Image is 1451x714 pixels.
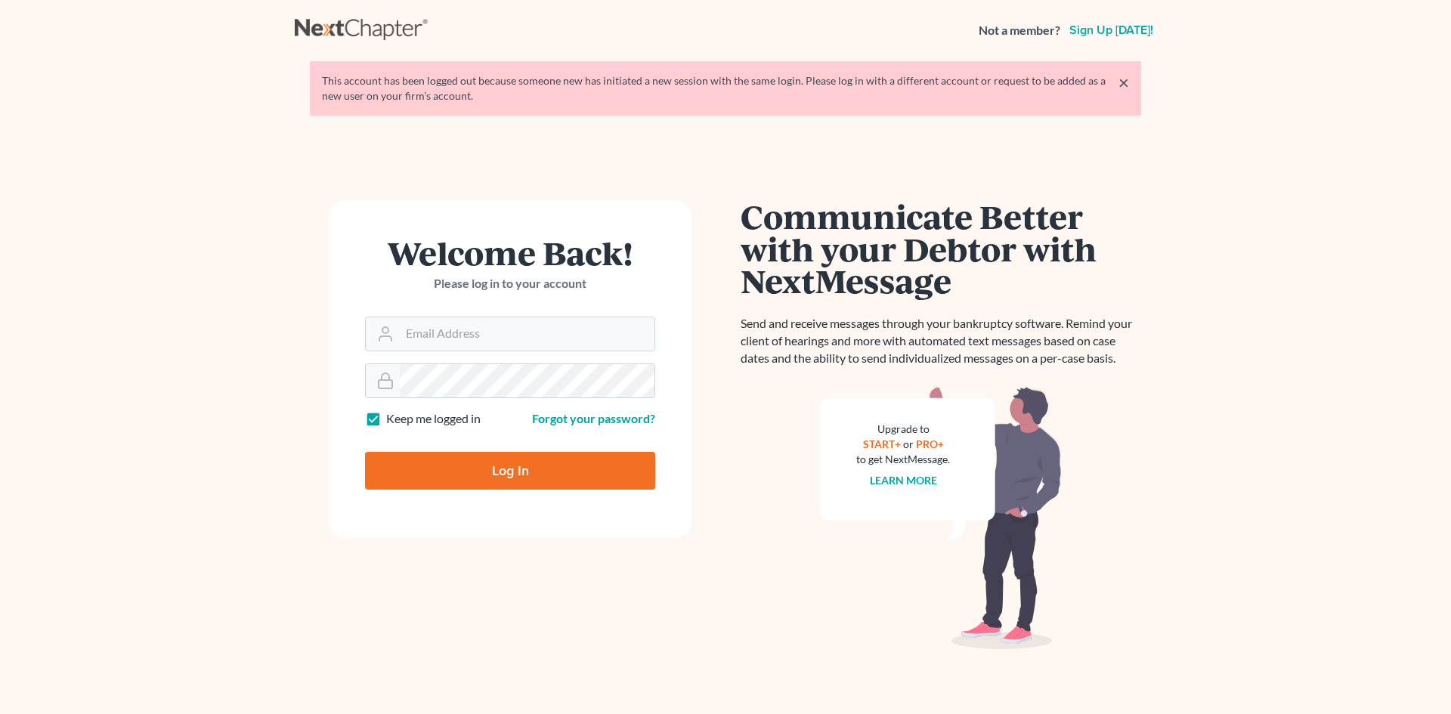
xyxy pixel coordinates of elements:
div: Upgrade to [856,422,950,437]
div: to get NextMessage. [856,452,950,467]
img: nextmessage_bg-59042aed3d76b12b5cd301f8e5b87938c9018125f34e5fa2b7a6b67550977c72.svg [820,385,1062,650]
input: Log In [365,452,655,490]
a: × [1118,73,1129,91]
a: PRO+ [916,437,944,450]
input: Email Address [400,317,654,351]
a: START+ [863,437,901,450]
a: Learn more [870,474,937,487]
span: or [903,437,914,450]
a: Sign up [DATE]! [1066,24,1156,36]
h1: Welcome Back! [365,236,655,269]
a: Forgot your password? [532,411,655,425]
div: This account has been logged out because someone new has initiated a new session with the same lo... [322,73,1129,104]
strong: Not a member? [979,22,1060,39]
label: Keep me logged in [386,410,481,428]
p: Send and receive messages through your bankruptcy software. Remind your client of hearings and mo... [741,315,1141,367]
h1: Communicate Better with your Debtor with NextMessage [741,200,1141,297]
p: Please log in to your account [365,275,655,292]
